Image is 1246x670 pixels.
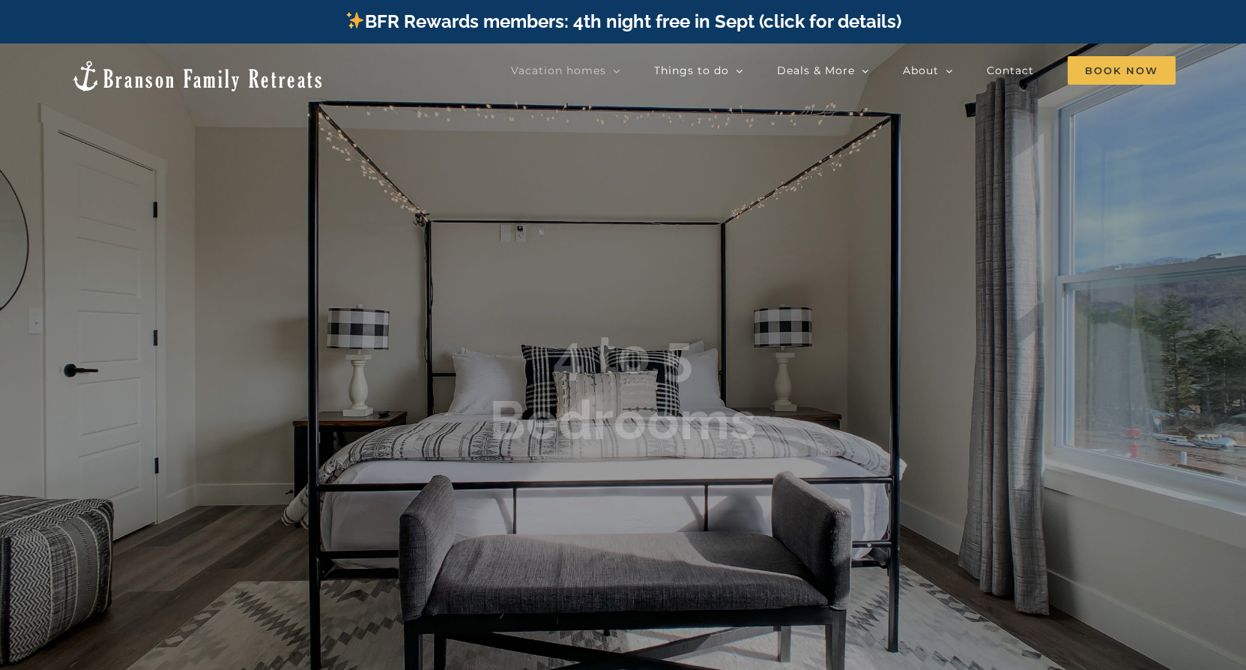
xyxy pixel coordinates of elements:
a: Book Now [1068,55,1176,85]
a: Contact [987,55,1034,85]
span: Deals & More [777,65,855,76]
img: Branson Family Retreats Logo [70,59,324,93]
img: ✨ [346,11,364,29]
a: Deals & More [777,55,869,85]
span: Contact [987,65,1034,76]
span: Vacation homes [511,65,606,76]
a: Vacation homes [511,55,620,85]
a: BFR Rewards members: 4th night free in Sept (click for details) [345,10,901,32]
a: About [903,55,953,85]
b: 4 to 5 Bedrooms [489,323,757,451]
span: About [903,65,939,76]
nav: Main Menu [511,55,1176,85]
span: Things to do [654,65,729,76]
a: Things to do [654,55,743,85]
span: Book Now [1068,56,1176,85]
